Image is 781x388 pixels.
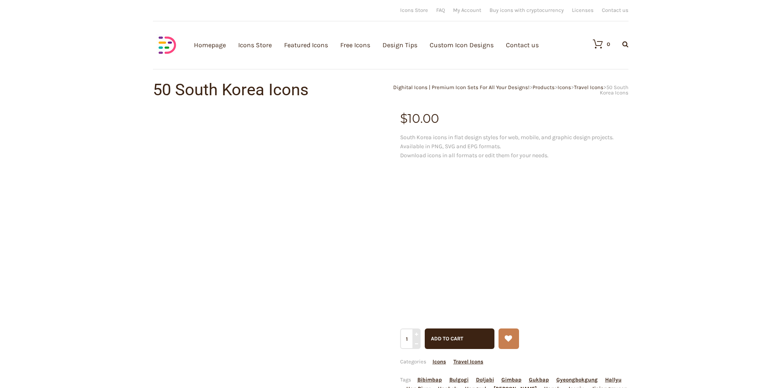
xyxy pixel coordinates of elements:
[425,328,494,349] button: Add to cart
[476,377,494,383] a: Doljabi
[605,377,622,383] a: Hallyu
[391,85,628,95] div: > > > >
[449,377,469,383] a: Bulgogi
[393,84,530,90] a: Dighital Icons | Premium Icon Sets For All Your Designs!
[574,84,603,90] a: Travel Icons
[453,358,483,365] a: Travel Icons
[572,7,594,13] a: Licenses
[400,111,408,126] span: $
[556,377,598,383] a: Gyeongbokgung
[433,358,446,365] a: Icons
[153,82,391,98] h1: 50 South Korea Icons
[585,39,610,49] a: 0
[453,7,481,13] a: My Account
[417,377,442,383] a: Bibimbap
[501,377,521,383] a: Gimbap
[400,328,419,349] input: Qty
[529,377,549,383] a: Gukbap
[600,84,628,96] span: 50 South Korea Icons
[607,41,610,47] div: 0
[400,133,628,160] p: South Korea icons in flat design styles for web, mobile, and graphic design projects. Available i...
[436,7,445,13] a: FAQ
[400,7,428,13] a: Icons Store
[558,84,571,90] a: Icons
[400,111,439,126] bdi: 10.00
[533,84,555,90] a: Products
[400,358,483,365] span: Categories
[431,335,463,342] span: Add to cart
[490,7,564,13] a: Buy icons with cryptocurrency
[602,7,628,13] a: Contact us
